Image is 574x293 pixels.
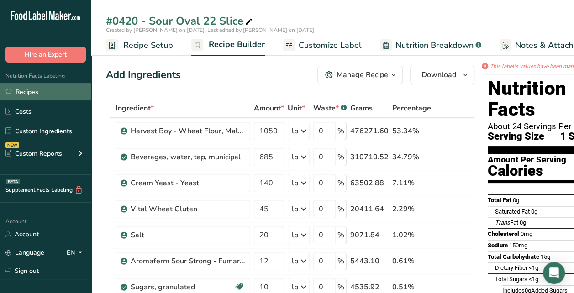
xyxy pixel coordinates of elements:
[116,103,154,114] span: Ingredient
[131,126,245,136] div: Harvest Boy - Wheat Flour, Malted Barley Flour, [MEDICAL_DATA], Iron, [MEDICAL_DATA] Mononitrate,...
[513,197,519,204] span: 0g
[392,204,431,215] div: 2.29%
[254,103,284,114] span: Amount
[380,35,481,56] a: Nutrition Breakdown
[191,34,265,56] a: Recipe Builder
[292,256,298,267] div: lb
[520,219,526,226] span: 0g
[67,247,86,258] div: EN
[350,204,389,215] div: 20411.64
[488,197,511,204] span: Total Fat
[131,204,245,215] div: Vital Wheat Gluten
[529,276,538,283] span: <1g
[350,230,389,241] div: 9071.84
[350,126,389,136] div: 476271.60
[5,142,19,148] div: NEW
[392,178,431,188] div: 7.11%
[421,69,456,80] span: Download
[292,282,298,293] div: lb
[131,282,234,293] div: Sugars, granulated
[488,230,519,237] span: Cholesterol
[509,242,527,249] span: 150mg
[337,69,388,80] div: Manage Recipe
[488,253,539,260] span: Total Carbohydrate
[350,103,373,114] span: Grams
[106,13,254,29] div: #0420 - Sour Oval 22 Slice
[350,178,389,188] div: 63502.88
[292,204,298,215] div: lb
[131,256,245,267] div: Aromaferm Sour Strong - Fumaric Acid, Dried Durum Ferment (Cultured Durum, Wheat Flour), [MEDICAL...
[5,245,44,261] a: Language
[395,39,474,52] span: Nutrition Breakdown
[529,264,538,271] span: <1g
[123,39,173,52] span: Recipe Setup
[488,156,566,164] div: Amount Per Serving
[6,179,20,184] div: BETA
[531,208,537,215] span: 0g
[350,152,389,162] div: 310710.52
[541,253,550,260] span: 15g
[392,230,431,241] div: 1.02%
[495,276,527,283] span: Total Sugars
[5,47,86,63] button: Hire an Expert
[495,219,518,226] span: Fat
[521,230,532,237] span: 0mg
[209,38,265,51] span: Recipe Builder
[288,103,305,114] span: Unit
[410,66,474,84] button: Download
[488,164,566,178] div: Calories
[131,178,245,188] div: Cream Yeast - Yeast
[392,282,431,293] div: 0.51%
[313,103,347,114] div: Waste
[299,39,362,52] span: Customize Label
[350,282,389,293] div: 4535.92
[392,103,431,114] span: Percentage
[292,152,298,162] div: lb
[283,35,362,56] a: Customize Label
[488,131,544,142] span: Serving Size
[350,256,389,267] div: 5443.10
[495,264,527,271] span: Dietary Fiber
[131,152,245,162] div: Beverages, water, tap, municipal
[392,152,431,162] div: 34.79%
[317,66,403,84] button: Manage Recipe
[292,230,298,241] div: lb
[392,256,431,267] div: 0.61%
[392,126,431,136] div: 53.34%
[292,178,298,188] div: lb
[131,230,245,241] div: Salt
[106,26,314,34] span: Created by [PERSON_NAME] on [DATE], Last edited by [PERSON_NAME] on [DATE]
[292,126,298,136] div: lb
[543,262,565,284] div: Open Intercom Messenger
[495,219,510,226] i: Trans
[488,242,508,249] span: Sodium
[495,208,530,215] span: Saturated Fat
[106,35,173,56] a: Recipe Setup
[5,149,62,158] div: Custom Reports
[106,68,181,83] div: Add Ingredients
